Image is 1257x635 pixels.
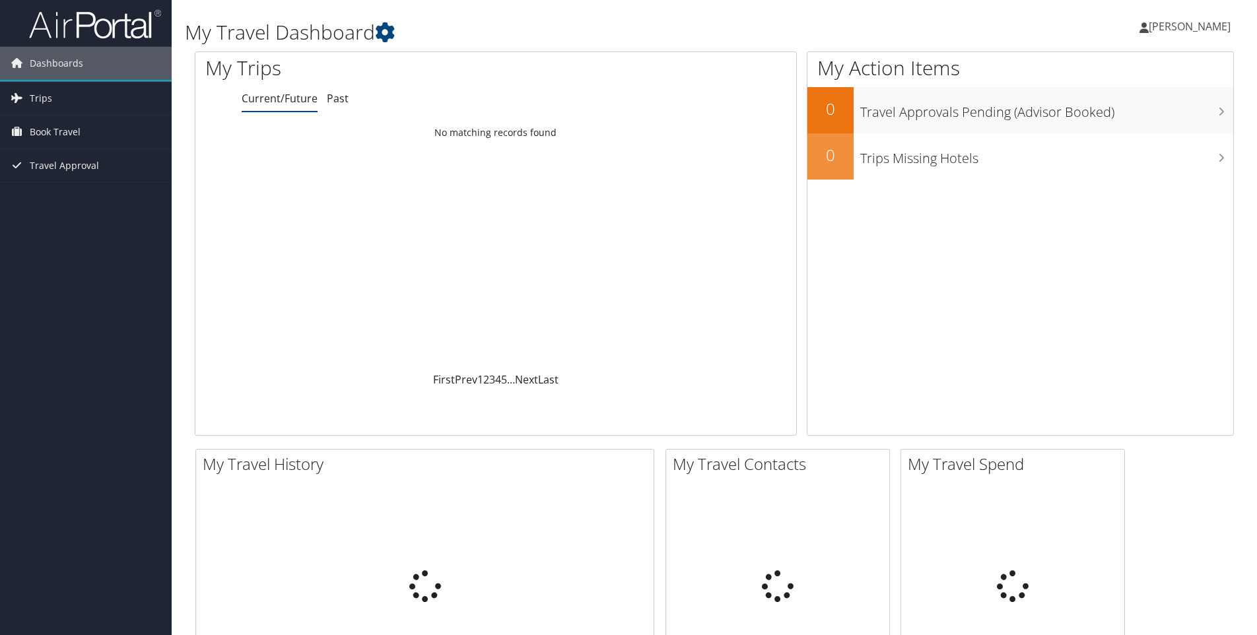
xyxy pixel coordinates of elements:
[185,18,891,46] h1: My Travel Dashboard
[507,372,515,387] span: …
[538,372,559,387] a: Last
[327,91,349,106] a: Past
[242,91,318,106] a: Current/Future
[195,121,796,145] td: No matching records found
[673,453,889,475] h2: My Travel Contacts
[495,372,501,387] a: 4
[29,9,161,40] img: airportal-logo.png
[1139,7,1244,46] a: [PERSON_NAME]
[483,372,489,387] a: 2
[807,133,1233,180] a: 0Trips Missing Hotels
[1149,19,1231,34] span: [PERSON_NAME]
[205,54,536,82] h1: My Trips
[860,143,1233,168] h3: Trips Missing Hotels
[807,87,1233,133] a: 0Travel Approvals Pending (Advisor Booked)
[30,47,83,80] span: Dashboards
[489,372,495,387] a: 3
[908,453,1124,475] h2: My Travel Spend
[860,96,1233,121] h3: Travel Approvals Pending (Advisor Booked)
[30,116,81,149] span: Book Travel
[203,453,654,475] h2: My Travel History
[807,54,1233,82] h1: My Action Items
[433,372,455,387] a: First
[455,372,477,387] a: Prev
[501,372,507,387] a: 5
[477,372,483,387] a: 1
[30,82,52,115] span: Trips
[30,149,99,182] span: Travel Approval
[807,144,854,166] h2: 0
[515,372,538,387] a: Next
[807,98,854,120] h2: 0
